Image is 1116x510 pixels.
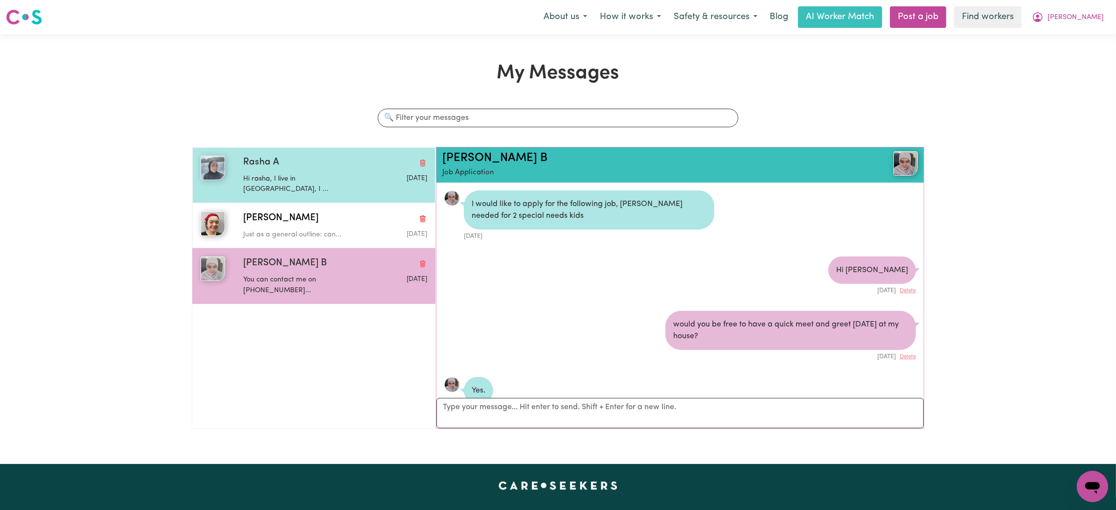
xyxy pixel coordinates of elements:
span: Message sent on March 2, 2025 [407,276,427,282]
img: YASREEN B [201,256,225,281]
button: About us [537,7,593,27]
button: Delete [900,287,916,295]
a: YASREEN B [839,151,918,176]
p: Hi rasha, I live in [GEOGRAPHIC_DATA], I ... [243,174,366,195]
span: Message sent on March 1, 2025 [407,231,427,237]
div: [DATE] [828,284,916,295]
button: Delete conversation [418,212,427,225]
a: Post a job [890,6,946,28]
span: [PERSON_NAME] B [243,256,327,271]
a: View YASREEN B's profile [444,377,460,393]
iframe: Button to launch messaging window, conversation in progress [1077,471,1108,502]
img: View YASREEN B's profile [893,151,918,176]
h1: My Messages [192,62,924,85]
p: Just as a general outline: can... [243,230,366,240]
span: [PERSON_NAME] [243,211,319,226]
input: 🔍 Filter your messages [378,109,738,127]
a: [PERSON_NAME] B [442,152,547,164]
button: Julia D[PERSON_NAME]Delete conversationJust as a general outline: can...Message sent on March 1, ... [192,203,435,248]
button: Delete [900,353,916,361]
button: How it works [593,7,667,27]
div: Yes. [464,377,493,404]
span: [PERSON_NAME] [1048,12,1104,23]
a: Careseekers home page [499,482,617,489]
a: View YASREEN B's profile [444,190,460,206]
button: Delete conversation [418,257,427,270]
span: Rasha A [243,156,279,170]
button: Safety & resources [667,7,764,27]
p: You can contact me on [PHONE_NUMBER]... [243,275,366,296]
a: AI Worker Match [798,6,882,28]
button: YASREEN B[PERSON_NAME] BDelete conversationYou can contact me on [PHONE_NUMBER]...Message sent on... [192,248,435,304]
a: Blog [764,6,794,28]
img: FBE49A691D47E63283A64EBE80F0D88B_avatar_blob [444,190,460,206]
div: [DATE] [665,350,916,361]
img: Rasha A [201,156,225,180]
div: [DATE] [464,230,714,241]
a: Careseekers logo [6,6,42,28]
div: would you be free to have a quick meet and greet [DATE] at my house? [665,311,916,350]
a: Find workers [954,6,1022,28]
div: I would like to apply for the following job, [PERSON_NAME] needed for 2 special needs kids [464,190,714,230]
div: Hi [PERSON_NAME] [828,256,916,284]
img: Julia D [201,211,225,236]
img: Careseekers logo [6,8,42,26]
span: Message sent on July 1, 2025 [407,175,427,182]
p: Job Application [442,167,839,179]
button: My Account [1025,7,1110,27]
img: FBE49A691D47E63283A64EBE80F0D88B_avatar_blob [444,377,460,393]
button: Rasha ARasha ADelete conversationHi rasha, I live in [GEOGRAPHIC_DATA], I ...Message sent on July... [192,147,435,203]
button: Delete conversation [418,156,427,169]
